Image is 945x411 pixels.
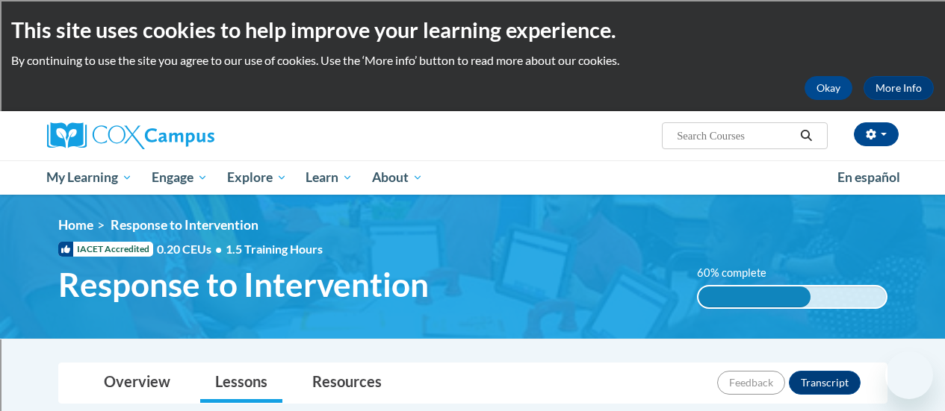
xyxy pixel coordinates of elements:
a: Explore [217,160,297,195]
span: IACET Accredited [58,242,153,257]
input: Search Courses [675,127,795,145]
a: My Learning [37,160,143,195]
span: Explore [227,169,287,186]
img: Cox Campus [47,122,214,149]
span: About [372,169,423,186]
a: About [362,160,433,195]
span: Engage [152,169,208,186]
a: Cox Campus [47,122,316,149]
a: Learn [296,160,362,195]
span: My Learning [46,169,132,186]
a: Engage [142,160,217,195]
button: Account Settings [854,122,899,146]
div: Main menu [36,160,910,195]
button: Search [795,127,817,145]
iframe: Button to launch messaging window [885,351,933,399]
a: En español [828,162,910,193]
span: • [215,242,222,256]
div: 60% complete [698,286,811,307]
span: Response to Intervention [111,217,258,233]
label: 60% complete [697,265,783,281]
span: En español [837,169,900,185]
a: Home [58,217,93,233]
span: Response to Intervention [58,265,429,304]
span: 1.5 Training Hours [226,242,323,256]
span: 0.20 CEUs [157,241,226,257]
span: Learn [306,169,353,186]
